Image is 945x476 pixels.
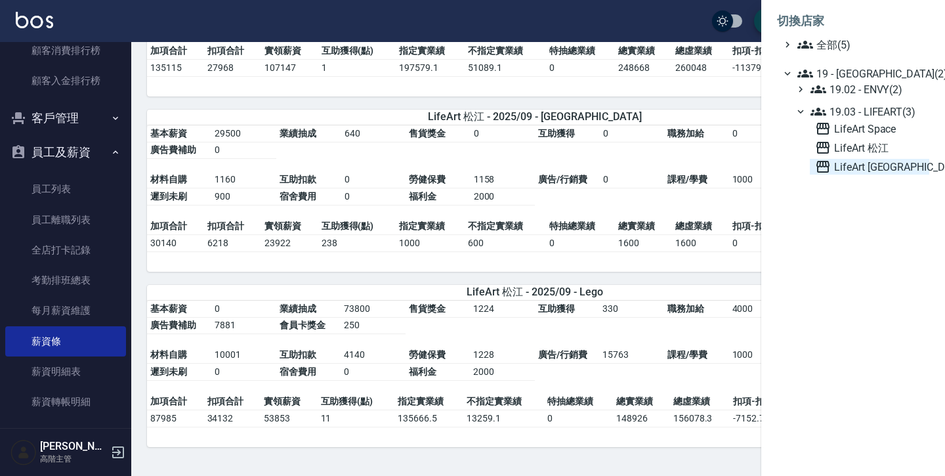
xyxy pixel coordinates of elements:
[815,159,924,175] span: LifeArt [GEOGRAPHIC_DATA]
[797,66,924,81] span: 19 - [GEOGRAPHIC_DATA](2)
[815,140,924,156] span: LifeArt 松江
[797,37,924,53] span: 全部(5)
[777,5,929,37] li: 切換店家
[810,104,924,119] span: 19.03 - LIFEART(3)
[815,121,924,137] span: LifeArt Space
[810,81,924,97] span: 19.02 - ENVY(2)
